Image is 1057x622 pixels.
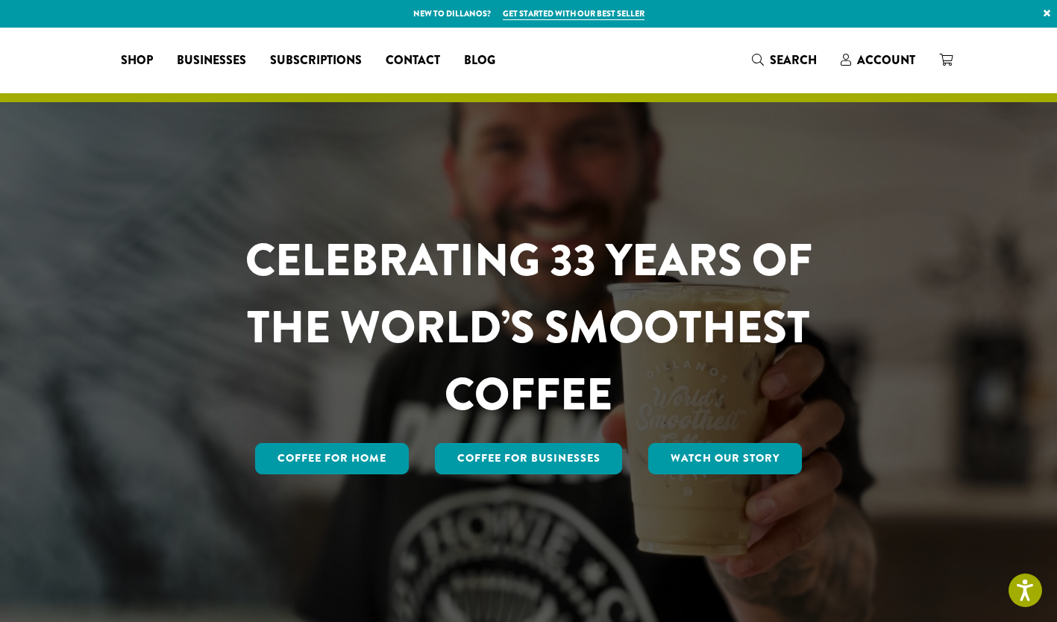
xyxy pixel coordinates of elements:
[201,227,856,428] h1: CELEBRATING 33 YEARS OF THE WORLD’S SMOOTHEST COFFEE
[121,51,153,70] span: Shop
[270,51,362,70] span: Subscriptions
[435,443,623,474] a: Coffee For Businesses
[770,51,817,69] span: Search
[740,48,829,72] a: Search
[857,51,915,69] span: Account
[177,51,246,70] span: Businesses
[503,7,644,20] a: Get started with our best seller
[464,51,495,70] span: Blog
[386,51,440,70] span: Contact
[648,443,802,474] a: Watch Our Story
[109,48,165,72] a: Shop
[255,443,409,474] a: Coffee for Home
